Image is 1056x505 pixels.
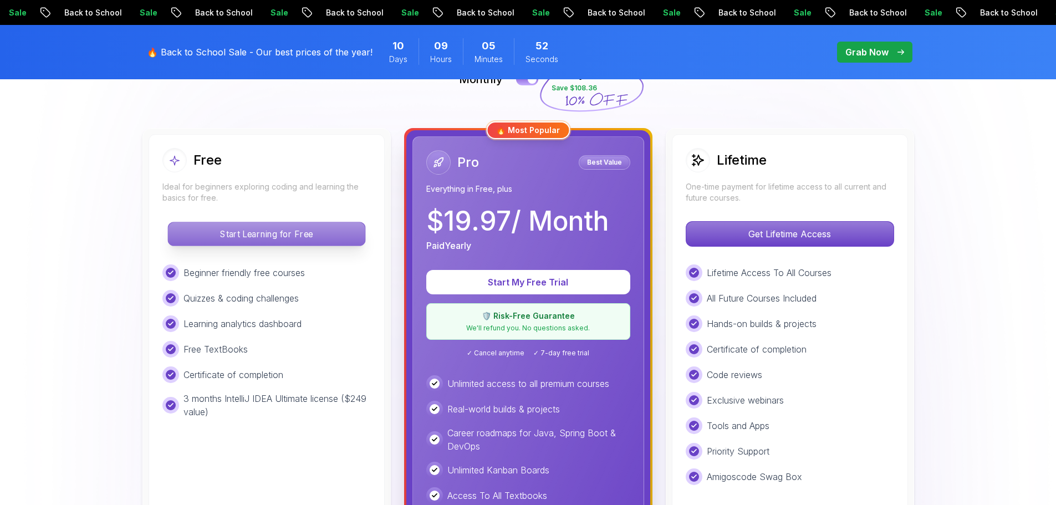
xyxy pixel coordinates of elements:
[193,151,222,169] h2: Free
[707,343,807,356] p: Certificate of completion
[707,292,817,305] p: All Future Courses Included
[707,445,769,458] p: Priority Support
[707,419,769,432] p: Tools and Apps
[447,463,549,477] p: Unlimited Kanban Boards
[426,270,630,294] button: Start My Free Trial
[447,489,547,502] p: Access To All Textbooks
[467,349,524,358] span: ✓ Cancel anytime
[151,7,227,18] p: Back to School
[162,228,371,239] a: Start Learning for Free
[183,317,302,330] p: Learning analytics dashboard
[447,377,609,390] p: Unlimited access to all premium courses
[707,470,802,483] p: Amigoscode Swag Box
[459,72,503,87] p: Monthly
[619,7,655,18] p: Sale
[845,45,889,59] p: Grab Now
[881,7,916,18] p: Sale
[686,221,894,247] button: Get Lifetime Access
[96,7,131,18] p: Sale
[686,181,894,203] p: One-time payment for lifetime access to all current and future courses.
[282,7,358,18] p: Back to School
[426,208,609,234] p: $ 19.97 / Month
[183,292,299,305] p: Quizzes & coding challenges
[167,222,365,246] button: Start Learning for Free
[717,151,767,169] h2: Lifetime
[430,54,452,65] span: Hours
[488,7,524,18] p: Sale
[675,7,750,18] p: Back to School
[707,394,784,407] p: Exclusive webinars
[168,222,365,246] p: Start Learning for Free
[183,368,283,381] p: Certificate of completion
[358,7,393,18] p: Sale
[936,7,1012,18] p: Back to School
[426,277,630,288] a: Start My Free Trial
[389,54,407,65] span: Days
[447,402,560,416] p: Real-world builds & projects
[426,183,630,195] p: Everything in Free, plus
[750,7,785,18] p: Sale
[434,38,448,54] span: 9 Hours
[482,38,496,54] span: 5 Minutes
[21,7,96,18] p: Back to School
[686,222,894,246] p: Get Lifetime Access
[544,7,619,18] p: Back to School
[227,7,262,18] p: Sale
[147,45,373,59] p: 🔥 Back to School Sale - Our best prices of the year!
[433,310,623,322] p: 🛡️ Risk-Free Guarantee
[805,7,881,18] p: Back to School
[447,426,630,453] p: Career roadmaps for Java, Spring Boot & DevOps
[1012,7,1047,18] p: Sale
[580,157,629,168] p: Best Value
[533,349,589,358] span: ✓ 7-day free trial
[526,54,558,65] span: Seconds
[457,154,479,171] h2: Pro
[535,38,548,54] span: 52 Seconds
[433,324,623,333] p: We'll refund you. No questions asked.
[183,343,248,356] p: Free TextBooks
[707,266,831,279] p: Lifetime Access To All Courses
[426,239,471,252] p: Paid Yearly
[392,38,404,54] span: 10 Days
[162,181,371,203] p: Ideal for beginners exploring coding and learning the basics for free.
[686,228,894,239] a: Get Lifetime Access
[413,7,488,18] p: Back to School
[440,276,617,289] p: Start My Free Trial
[475,54,503,65] span: Minutes
[183,392,371,419] p: 3 months IntelliJ IDEA Ultimate license ($249 value)
[707,317,817,330] p: Hands-on builds & projects
[183,266,305,279] p: Beginner friendly free courses
[707,368,762,381] p: Code reviews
